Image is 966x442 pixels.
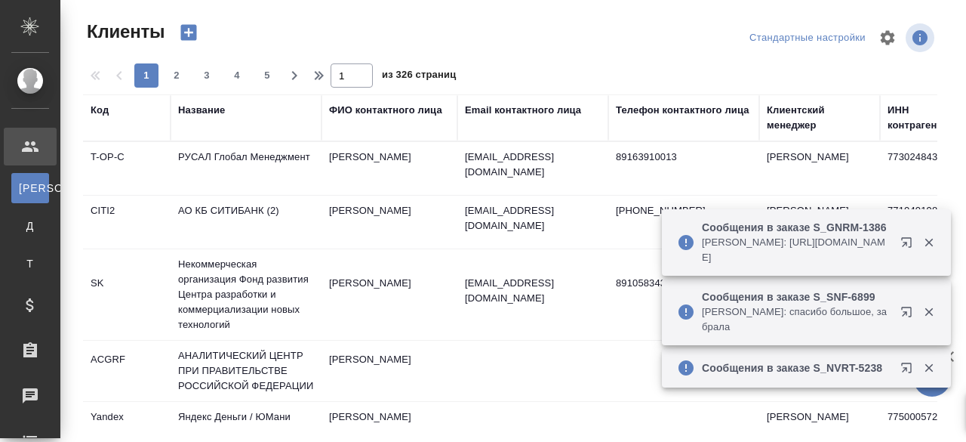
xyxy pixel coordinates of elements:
p: [EMAIL_ADDRESS][DOMAIN_NAME] [465,203,601,233]
span: Клиенты [83,20,165,44]
button: Закрыть [913,236,944,249]
td: АНАЛИТИЧЕСКИЙ ЦЕНТР ПРИ ПРАВИТЕЛЬСТВЕ РОССИЙСКОЙ ФЕДЕРАЦИИ [171,341,321,401]
td: [PERSON_NAME] [321,268,457,321]
p: [EMAIL_ADDRESS][DOMAIN_NAME] [465,150,601,180]
td: CITI2 [83,196,171,249]
button: 3 [195,63,219,88]
p: 89163910013 [616,150,752,165]
p: [PERSON_NAME]: спасибо большое, забрала [702,304,891,335]
p: Сообщения в заказе S_SNF-6899 [702,289,891,304]
p: Сообщения в заказе S_GNRM-1386 [702,220,891,235]
span: 5 [255,68,279,83]
span: Настроить таблицу [869,20,906,56]
span: [PERSON_NAME] [19,181,42,196]
button: Открыть в новой вкладке [891,353,928,389]
div: Телефон контактного лица [616,103,749,118]
td: РУСАЛ Глобал Менеджмент [171,142,321,195]
td: ACGRF [83,345,171,397]
button: 4 [225,63,249,88]
td: [PERSON_NAME] [759,196,880,249]
td: [PERSON_NAME] [321,142,457,195]
td: [PERSON_NAME] [321,196,457,249]
div: Email контактного лица [465,103,581,118]
div: Код [91,103,109,118]
button: 5 [255,63,279,88]
div: split button [746,26,869,50]
button: Открыть в новой вкладке [891,227,928,264]
button: Закрыть [913,361,944,375]
div: Название [178,103,225,118]
div: Клиентский менеджер [767,103,872,133]
button: 2 [165,63,189,88]
p: [PERSON_NAME]: [URL][DOMAIN_NAME] [702,235,891,265]
button: Закрыть [913,305,944,319]
div: ИНН контрагента [888,103,960,133]
td: T-OP-C [83,142,171,195]
td: SK [83,268,171,321]
a: Т [11,249,49,279]
p: [EMAIL_ADDRESS][DOMAIN_NAME] [465,276,601,306]
span: 4 [225,68,249,83]
td: [PERSON_NAME] [321,345,457,397]
td: Некоммерческая организация Фонд развития Центра разработки и коммерциализации новых технологий [171,249,321,340]
span: Д [19,218,42,233]
button: Создать [171,20,207,45]
span: из 326 страниц [382,66,456,88]
td: [PERSON_NAME] [759,142,880,195]
button: Открыть в новой вкладке [891,297,928,333]
span: Т [19,256,42,271]
a: [PERSON_NAME] [11,173,49,203]
div: ФИО контактного лица [329,103,442,118]
td: АО КБ СИТИБАНК (2) [171,196,321,249]
span: 2 [165,68,189,83]
p: Сообщения в заказе S_NVRT-5238 [702,360,891,376]
span: Посмотреть информацию [906,23,937,52]
a: Д [11,211,49,241]
span: 3 [195,68,219,83]
p: 89105834335 [616,276,752,291]
p: [PHONE_NUMBER] [616,203,752,218]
